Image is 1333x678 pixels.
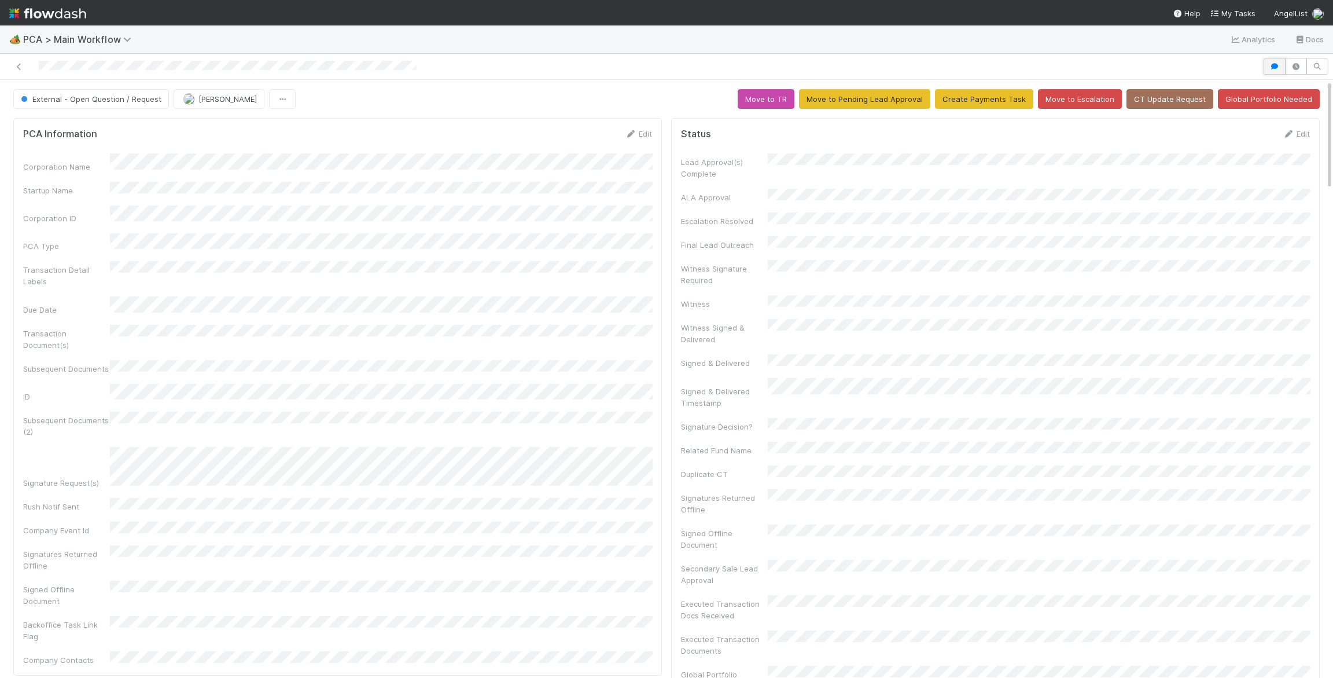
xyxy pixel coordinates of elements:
div: Rush Notif Sent [23,501,110,512]
a: Edit [625,129,652,138]
span: AngelList [1274,9,1308,18]
button: [PERSON_NAME] [174,89,264,109]
a: Docs [1294,32,1324,46]
div: Signatures Returned Offline [23,548,110,571]
div: Subsequent Documents [23,363,110,375]
div: Transaction Document(s) [23,328,110,351]
div: Help [1173,8,1201,19]
div: Final Lead Outreach [681,239,768,251]
div: Signed & Delivered Timestamp [681,386,768,409]
div: Witness [681,298,768,310]
span: PCA > Main Workflow [23,34,137,45]
button: Move to Pending Lead Approval [799,89,930,109]
img: avatar_f32b584b-9fa7-42e4-bca2-ac5b6bf32423.png [1312,8,1324,20]
a: Edit [1283,129,1310,138]
div: Signed Offline Document [23,584,110,607]
img: avatar_d8fc9ee4-bd1b-4062-a2a8-84feb2d97839.png [183,93,195,105]
div: ID [23,391,110,402]
a: My Tasks [1210,8,1255,19]
div: Executed Transaction Documents [681,633,768,657]
div: Company Event Id [23,525,110,536]
button: Global Portfolio Needed [1218,89,1320,109]
span: 🏕️ [9,34,21,44]
div: Signed & Delivered [681,357,768,369]
div: Secondary Sale Lead Approval [681,563,768,586]
div: Lead Approval(s) Complete [681,156,768,179]
h5: Status [681,129,711,140]
div: Due Date [23,304,110,316]
div: Related Fund Name [681,445,768,456]
div: PCA Type [23,240,110,252]
div: Signed Offline Document [681,527,768,551]
span: External - Open Question / Request [19,94,161,104]
button: External - Open Question / Request [13,89,169,109]
div: Company Contacts [23,654,110,666]
div: Executed Transaction Docs Received [681,598,768,621]
div: Signature Request(s) [23,477,110,489]
div: Startup Name [23,185,110,196]
h5: PCA Information [23,129,97,140]
span: My Tasks [1210,9,1255,18]
div: Signatures Returned Offline [681,492,768,515]
div: Signature Decision? [681,421,768,433]
div: Backoffice Task Link Flag [23,619,110,642]
div: ALA Approval [681,192,768,203]
div: Transaction Detail Labels [23,264,110,287]
div: Duplicate CT [681,468,768,480]
button: Move to TR [738,89,794,109]
button: Create Payments Task [935,89,1033,109]
span: [PERSON_NAME] [198,94,257,104]
div: Corporation Name [23,161,110,173]
div: Escalation Resolved [681,215,768,227]
img: logo-inverted-e16ddd16eac7371096b0.svg [9,3,86,23]
div: Witness Signature Required [681,263,768,286]
button: CT Update Request [1126,89,1213,109]
a: Analytics [1230,32,1276,46]
div: Subsequent Documents (2) [23,415,110,438]
button: Move to Escalation [1038,89,1122,109]
div: Corporation ID [23,212,110,224]
div: Witness Signed & Delivered [681,322,768,345]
